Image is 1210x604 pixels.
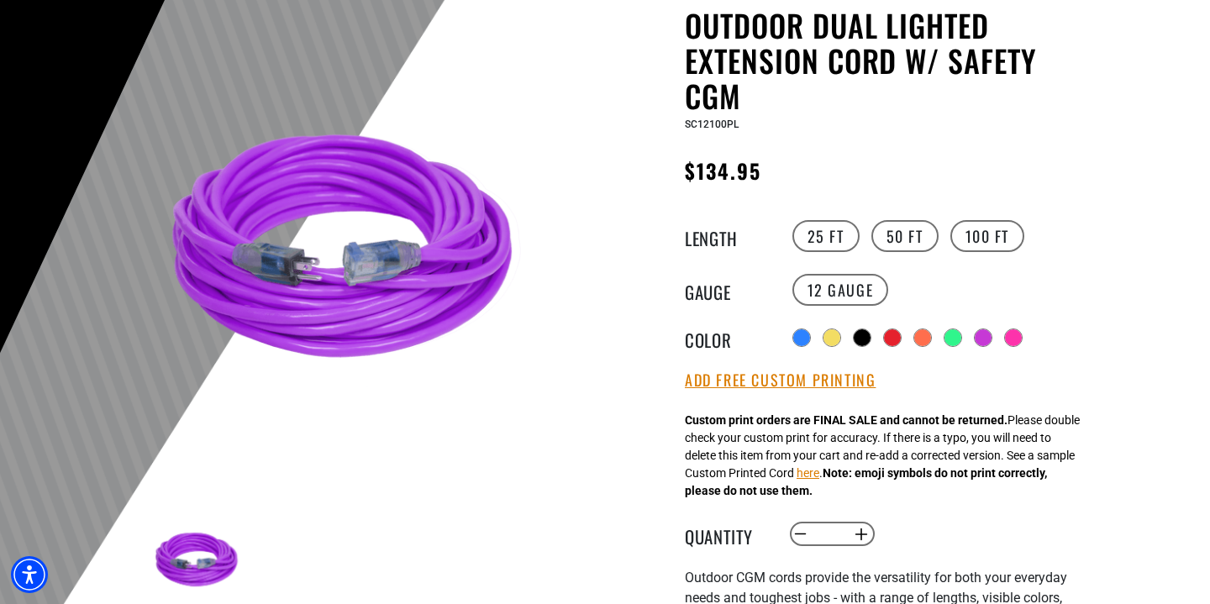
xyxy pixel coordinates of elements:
span: $134.95 [685,155,762,186]
span: SC12100PL [685,118,739,130]
label: Quantity [685,523,769,545]
div: Please double check your custom print for accuracy. If there is a typo, you will need to delete t... [685,412,1080,500]
img: Purple [150,50,555,455]
legend: Color [685,327,769,349]
div: Accessibility Menu [11,556,48,593]
label: 12 Gauge [792,274,889,306]
h1: Outdoor Dual Lighted Extension Cord w/ Safety CGM [685,8,1097,113]
label: 100 FT [950,220,1025,252]
strong: Custom print orders are FINAL SALE and cannot be returned. [685,413,1007,427]
legend: Gauge [685,279,769,301]
label: 50 FT [871,220,939,252]
button: here [797,465,819,482]
legend: Length [685,225,769,247]
strong: Note: emoji symbols do not print correctly, please do not use them. [685,466,1047,497]
button: Add Free Custom Printing [685,371,876,390]
label: 25 FT [792,220,860,252]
